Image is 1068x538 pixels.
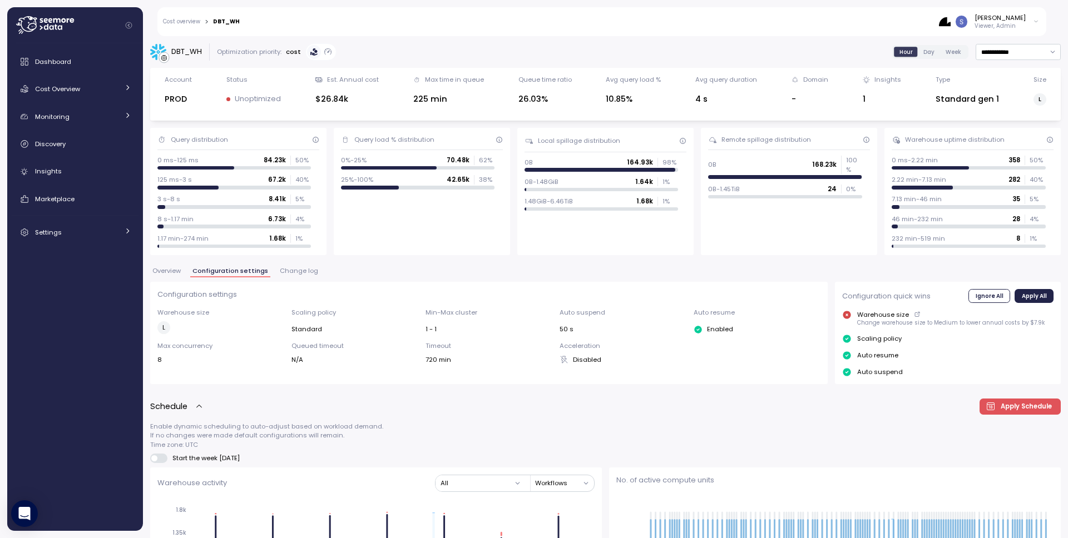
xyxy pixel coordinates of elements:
[560,355,686,364] div: Disabled
[295,195,311,203] p: 5 %
[803,75,828,84] div: Domain
[315,93,379,106] div: $26.84k
[662,197,678,206] p: 1 %
[695,75,757,84] div: Avg query duration
[205,18,209,26] div: >
[846,185,862,193] p: 0 %
[518,75,572,84] div: Queue time ratio
[341,175,373,184] p: 25%-100%
[150,400,204,413] button: Schedule
[976,290,1003,302] span: Ignore All
[12,221,139,243] a: Settings
[905,135,1005,144] div: Warehouse uptime distribution
[560,325,686,333] div: 50 s
[447,156,469,165] p: 70.48k
[980,398,1061,415] button: Apply Schedule
[525,158,533,167] p: 0B
[846,156,862,174] p: 100 %
[1001,399,1052,414] span: Apply Schedule
[936,75,950,84] div: Type
[235,93,281,104] p: Unoptimized
[35,112,70,121] span: Monitoring
[286,47,301,56] p: cost
[956,16,967,27] img: ACg8ocLCy7HMj59gwelRyEldAl2GQfy23E10ipDNf0SDYCnD3y85RA=s96-c
[12,51,139,73] a: Dashboard
[627,158,653,167] p: 164.93k
[157,156,199,165] p: 0 ms-125 ms
[11,500,38,527] div: Open Intercom Messenger
[535,475,594,491] button: Workflows
[1030,234,1045,243] p: 1 %
[12,106,139,128] a: Monitoring
[192,268,268,274] span: Configuration settings
[479,175,495,184] p: 38 %
[525,177,558,186] p: 0B-1.48GiB
[295,215,311,223] p: 4 %
[892,215,943,223] p: 46 min-232 min
[157,477,227,489] p: Warehouse activity
[165,93,192,106] div: PROD
[341,156,367,165] p: 0%-25%
[280,268,318,274] span: Change log
[1030,156,1045,165] p: 50 %
[812,160,837,169] p: 168.23k
[35,140,66,148] span: Discovery
[167,454,240,462] span: Start the week [DATE]
[636,197,653,206] p: 1.68k
[152,268,181,274] span: Overview
[35,167,62,176] span: Insights
[157,341,284,350] p: Max concurrency
[1012,195,1020,203] p: 35
[35,228,62,237] span: Settings
[560,308,686,317] p: Auto suspend
[269,195,286,203] p: 8.41k
[291,325,418,333] div: Standard
[857,319,1045,327] p: Change warehouse size to Medium to lower annual costs by $7.9k
[172,529,186,536] tspan: 1.35k
[157,195,180,203] p: 3 s-8 s
[662,177,678,186] p: 1 %
[857,310,909,319] p: Warehouse size
[1030,195,1045,203] p: 5 %
[291,341,418,350] p: Queued timeout
[828,185,837,193] p: 24
[721,135,811,144] div: Remote spillage distribution
[708,185,740,193] p: 0B-1.45TiB
[35,195,75,203] span: Marketplace
[857,367,903,376] p: Auto suspend
[165,75,192,84] div: Account
[606,93,661,106] div: 10.85%
[157,215,194,223] p: 8 s-1.17 min
[157,355,284,364] div: 8
[12,161,139,183] a: Insights
[560,341,686,350] p: Acceleration
[264,156,286,165] p: 84.23k
[268,215,286,223] p: 6.73k
[426,325,552,333] div: 1 - 1
[863,93,901,106] div: 1
[12,133,139,155] a: Discovery
[968,289,1010,302] button: Ignore All
[892,175,946,184] p: 2.22 min-7.13 min
[35,57,71,66] span: Dashboard
[1015,289,1054,302] button: Apply All
[635,177,653,186] p: 1.64k
[150,400,187,413] p: Schedule
[291,308,418,317] p: Scaling policy
[157,234,209,243] p: 1.17 min-274 min
[150,422,1061,449] p: Enable dynamic scheduling to auto-adjust based on workload demand. If no changes were made defaul...
[857,334,902,343] p: Scaling policy
[694,325,820,333] div: Enabled
[525,197,573,206] p: 1.48GiB-6.46TiB
[426,355,552,364] div: 720 min
[226,75,248,84] div: Status
[157,175,192,184] p: 125 ms-3 s
[479,156,495,165] p: 62 %
[1030,215,1045,223] p: 4 %
[616,475,1054,486] p: No. of active compute units
[1012,215,1020,223] p: 28
[923,48,934,56] span: Day
[413,93,484,106] div: 225 min
[708,160,716,169] p: 0B
[975,22,1026,30] p: Viewer, Admin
